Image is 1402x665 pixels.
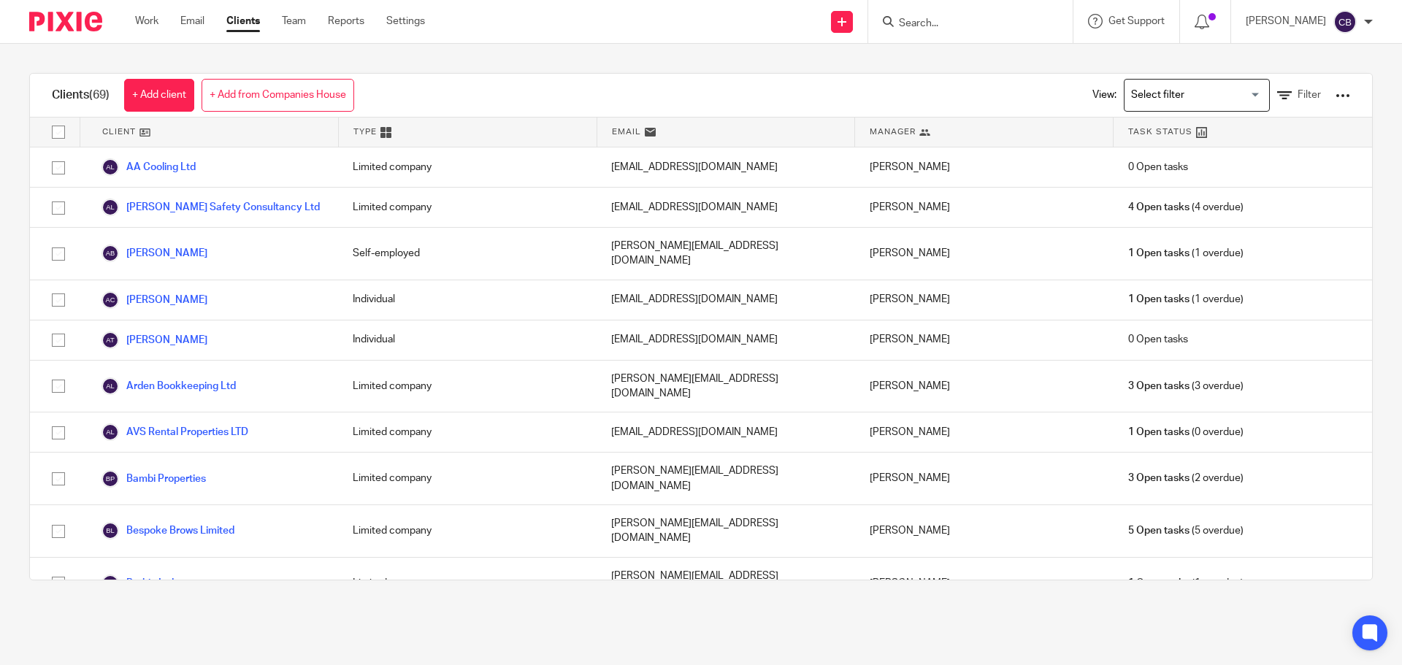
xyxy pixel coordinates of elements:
[855,361,1114,412] div: [PERSON_NAME]
[855,280,1114,320] div: [PERSON_NAME]
[1298,90,1321,100] span: Filter
[597,361,855,412] div: [PERSON_NAME][EMAIL_ADDRESS][DOMAIN_NAME]
[1128,425,1190,439] span: 1 Open tasks
[1333,10,1357,34] img: svg%3E
[1128,292,1244,307] span: (1 overdue)
[1128,126,1192,138] span: Task Status
[338,453,597,504] div: Limited company
[1128,332,1188,347] span: 0 Open tasks
[597,280,855,320] div: [EMAIL_ADDRESS][DOMAIN_NAME]
[1128,379,1190,393] span: 3 Open tasks
[597,505,855,557] div: [PERSON_NAME][EMAIL_ADDRESS][DOMAIN_NAME]
[101,199,320,216] a: [PERSON_NAME] Safety Consultancy Ltd
[101,158,196,176] a: AA Cooling Ltd
[135,14,158,28] a: Work
[597,558,855,610] div: [PERSON_NAME][EMAIL_ADDRESS][DOMAIN_NAME]
[855,320,1114,360] div: [PERSON_NAME]
[101,158,119,176] img: svg%3E
[101,377,236,395] a: Arden Bookkeeping Ltd
[1128,523,1190,538] span: 5 Open tasks
[855,558,1114,610] div: [PERSON_NAME]
[612,126,641,138] span: Email
[870,126,916,138] span: Manager
[1128,523,1244,538] span: (5 overdue)
[597,320,855,360] div: [EMAIL_ADDRESS][DOMAIN_NAME]
[1128,379,1244,393] span: (3 overdue)
[1128,471,1190,485] span: 3 Open tasks
[338,505,597,557] div: Limited company
[101,522,119,539] img: svg%3E
[124,79,194,112] a: + Add client
[1128,200,1190,215] span: 4 Open tasks
[45,118,72,146] input: Select all
[1128,160,1188,174] span: 0 Open tasks
[89,89,110,101] span: (69)
[1108,16,1165,26] span: Get Support
[101,574,174,592] a: Brabia Ltd
[1128,576,1244,591] span: (1 overdue)
[338,412,597,452] div: Limited company
[855,505,1114,557] div: [PERSON_NAME]
[1128,246,1190,261] span: 1 Open tasks
[338,558,597,610] div: Limited company
[597,228,855,280] div: [PERSON_NAME][EMAIL_ADDRESS][DOMAIN_NAME]
[1124,79,1270,112] div: Search for option
[101,522,234,539] a: Bespoke Brows Limited
[202,79,354,112] a: + Add from Companies House
[597,147,855,187] div: [EMAIL_ADDRESS][DOMAIN_NAME]
[101,331,119,349] img: svg%3E
[52,88,110,103] h1: Clients
[597,188,855,227] div: [EMAIL_ADDRESS][DOMAIN_NAME]
[101,423,248,441] a: AVS Rental Properties LTD
[101,245,119,262] img: svg%3E
[102,126,136,138] span: Client
[855,188,1114,227] div: [PERSON_NAME]
[338,280,597,320] div: Individual
[101,199,119,216] img: svg%3E
[1128,246,1244,261] span: (1 overdue)
[101,423,119,441] img: svg%3E
[180,14,204,28] a: Email
[353,126,377,138] span: Type
[101,291,119,309] img: svg%3E
[101,377,119,395] img: svg%3E
[597,412,855,452] div: [EMAIL_ADDRESS][DOMAIN_NAME]
[855,228,1114,280] div: [PERSON_NAME]
[226,14,260,28] a: Clients
[855,453,1114,504] div: [PERSON_NAME]
[101,291,207,309] a: [PERSON_NAME]
[338,228,597,280] div: Self-employed
[855,147,1114,187] div: [PERSON_NAME]
[101,470,206,488] a: Bambi Properties
[386,14,425,28] a: Settings
[101,574,119,592] img: svg%3E
[328,14,364,28] a: Reports
[1128,292,1190,307] span: 1 Open tasks
[1128,200,1244,215] span: (4 overdue)
[101,470,119,488] img: svg%3E
[29,12,102,31] img: Pixie
[1128,425,1244,439] span: (0 overdue)
[597,453,855,504] div: [PERSON_NAME][EMAIL_ADDRESS][DOMAIN_NAME]
[855,412,1114,452] div: [PERSON_NAME]
[101,331,207,349] a: [PERSON_NAME]
[338,361,597,412] div: Limited company
[1128,471,1244,485] span: (2 overdue)
[1070,74,1350,117] div: View:
[1246,14,1326,28] p: [PERSON_NAME]
[282,14,306,28] a: Team
[101,245,207,262] a: [PERSON_NAME]
[338,320,597,360] div: Individual
[1126,82,1261,108] input: Search for option
[338,147,597,187] div: Limited company
[1128,576,1190,591] span: 1 Open tasks
[897,18,1029,31] input: Search
[338,188,597,227] div: Limited company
